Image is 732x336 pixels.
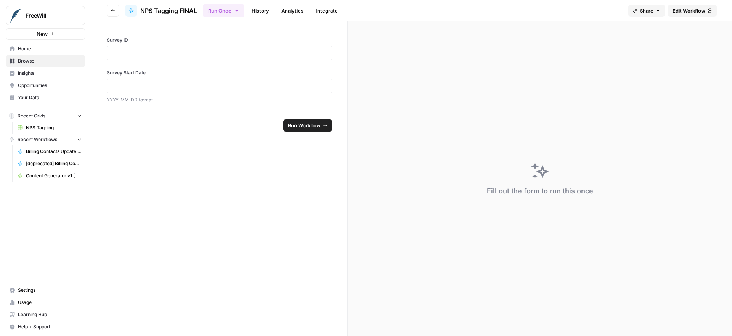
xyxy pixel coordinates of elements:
button: Share [628,5,665,17]
a: Analytics [277,5,308,17]
div: Fill out the form to run this once [487,186,593,196]
button: New [6,28,85,40]
span: Opportunities [18,82,82,89]
button: Workspace: FreeWill [6,6,85,25]
button: Help + Support [6,321,85,333]
a: Integrate [311,5,342,17]
span: [deprecated] Billing Contacts Update Workflow [26,160,82,167]
button: Recent Workflows [6,134,85,145]
span: Run Workflow [288,122,321,129]
span: NPS Tagging [26,124,82,131]
span: Content Generator v1 [DEPRECATED] [26,172,82,179]
label: Survey Start Date [107,69,332,76]
a: Your Data [6,92,85,104]
span: Share [640,7,653,14]
span: FreeWill [26,12,72,19]
p: YYYY-MM-DD format [107,96,332,104]
a: [deprecated] Billing Contacts Update Workflow [14,158,85,170]
img: FreeWill Logo [9,9,22,23]
span: New [37,30,48,38]
span: Help + Support [18,323,82,330]
span: Your Data [18,94,82,101]
span: Insights [18,70,82,77]
a: History [247,5,274,17]
span: Recent Workflows [18,136,57,143]
span: Browse [18,58,82,64]
span: Home [18,45,82,52]
span: NPS Tagging FINAL [140,6,197,15]
span: Usage [18,299,82,306]
a: NPS Tagging FINAL [125,5,197,17]
span: Settings [18,287,82,294]
span: Edit Workflow [673,7,705,14]
a: Learning Hub [6,309,85,321]
span: Billing Contacts Update Workflow v3.0 [26,148,82,155]
a: Usage [6,296,85,309]
a: NPS Tagging [14,122,85,134]
button: Run Workflow [283,119,332,132]
a: Home [6,43,85,55]
a: Billing Contacts Update Workflow v3.0 [14,145,85,158]
a: Settings [6,284,85,296]
button: Run Once [203,4,244,17]
a: Edit Workflow [668,5,717,17]
button: Recent Grids [6,110,85,122]
a: Content Generator v1 [DEPRECATED] [14,170,85,182]
label: Survey ID [107,37,332,43]
a: Opportunities [6,79,85,92]
span: Recent Grids [18,113,45,119]
span: Learning Hub [18,311,82,318]
a: Insights [6,67,85,79]
a: Browse [6,55,85,67]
